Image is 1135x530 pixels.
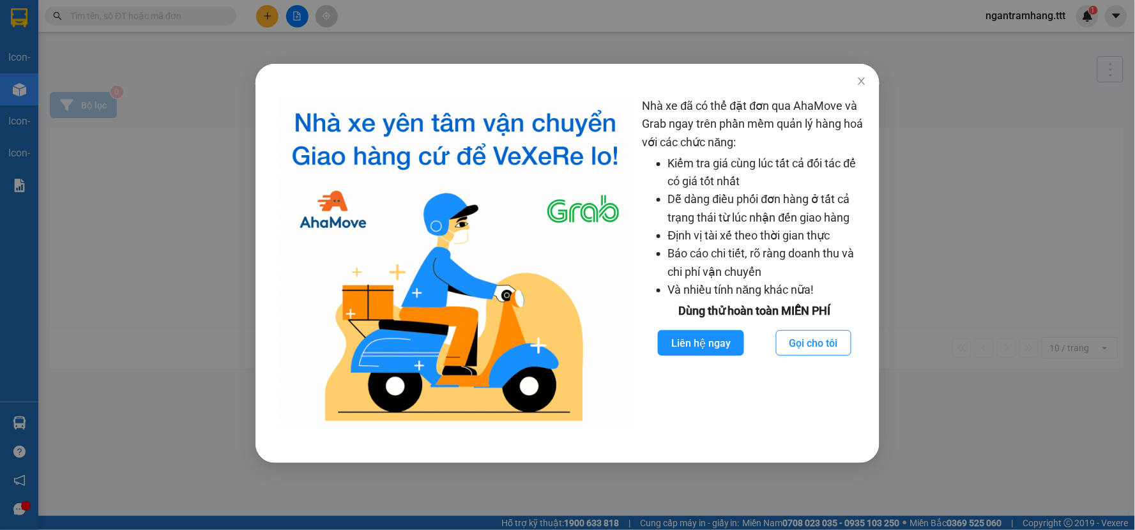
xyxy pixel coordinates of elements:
button: Gọi cho tôi [776,330,851,356]
li: Định vị tài xế theo thời gian thực [668,227,867,245]
span: close [857,76,867,86]
span: Liên hệ ngay [671,335,731,351]
li: Dễ dàng điều phối đơn hàng ở tất cả trạng thái từ lúc nhận đến giao hàng [668,190,867,227]
span: Gọi cho tôi [789,335,838,351]
button: Close [844,64,880,100]
div: Nhà xe đã có thể đặt đơn qua AhaMove và Grab ngay trên phần mềm quản lý hàng hoá với các chức năng: [643,97,867,431]
li: Báo cáo chi tiết, rõ ràng doanh thu và chi phí vận chuyển [668,245,867,281]
li: Kiểm tra giá cùng lúc tất cả đối tác để có giá tốt nhất [668,155,867,191]
img: logo [278,97,632,431]
li: Và nhiều tính năng khác nữa! [668,281,867,299]
button: Liên hệ ngay [658,330,744,356]
div: Dùng thử hoàn toàn MIỄN PHÍ [643,302,867,320]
